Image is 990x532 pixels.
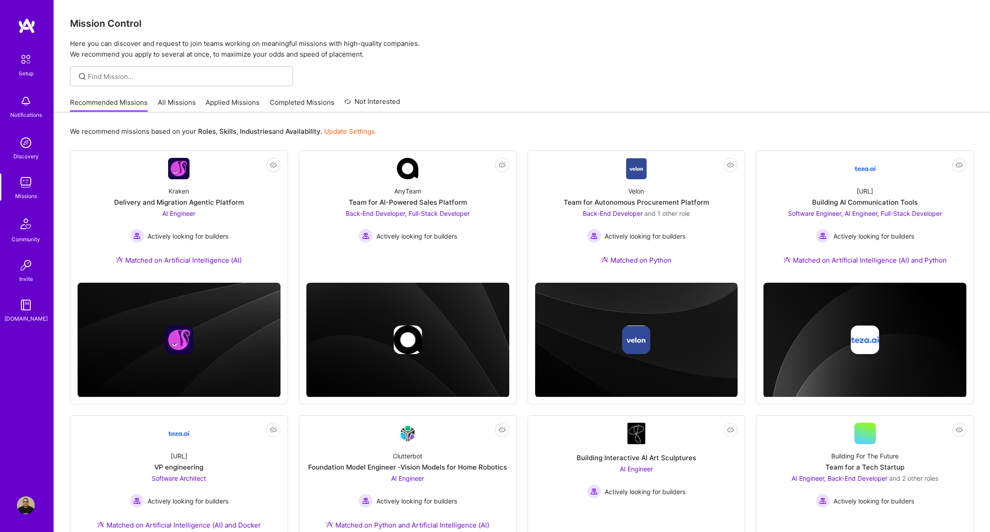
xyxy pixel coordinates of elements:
img: Company Logo [168,423,190,444]
div: [URL] [171,451,187,461]
span: Back-End Developer, Full-Stack Developer [346,210,470,217]
div: Matched on Python and Artificial Intelligence (AI) [326,520,489,530]
span: and 1 other role [644,210,690,217]
div: Velon [628,186,644,196]
img: Company Logo [627,423,645,444]
span: Software Architect [152,474,206,482]
div: [DOMAIN_NAME] [4,314,48,323]
span: Actively looking for builders [376,496,457,506]
img: Company Logo [626,158,647,179]
div: Discovery [13,152,39,161]
div: Setup [19,69,33,78]
i: icon EyeClosed [270,161,277,169]
img: setup [16,50,35,69]
div: Delivery and Migration Agentic Platform [114,198,244,207]
img: Company logo [622,326,651,354]
div: Matched on Python [601,256,672,265]
span: Actively looking for builders [376,231,457,241]
i: icon EyeClosed [727,426,734,433]
img: bell [17,92,35,110]
img: Actively looking for builders [816,494,830,508]
div: [URL] [857,186,873,196]
img: logo [18,18,36,34]
img: guide book [17,296,35,314]
a: Company Logo[URL]Building AI Communication ToolsSoftware Engineer, AI Engineer, Full-Stack Develo... [763,158,966,276]
div: Missions [15,191,37,201]
div: Invite [19,274,33,284]
img: User Avatar [17,496,35,514]
b: Industries [240,127,272,136]
img: Invite [17,256,35,274]
div: Clutterbot [393,451,422,461]
div: Team for a Tech Startup [825,462,904,472]
i: icon EyeClosed [956,161,963,169]
a: Recommended Missions [70,98,148,112]
img: discovery [17,134,35,152]
div: Building For The Future [831,451,899,461]
a: Update Settings [324,127,375,136]
div: Team for Autonomous Procurement Platform [564,198,709,207]
span: Actively looking for builders [148,496,228,506]
img: Actively looking for builders [359,494,373,508]
img: cover [306,283,509,397]
span: Software Engineer, AI Engineer, Full-Stack Developer [788,210,942,217]
img: Actively looking for builders [587,484,601,499]
a: All Missions [158,98,196,112]
h3: Mission Control [70,18,974,29]
div: AnyTeam [394,186,421,196]
a: Not Interested [344,96,400,112]
span: AI Engineer [391,474,424,482]
div: Foundation Model Engineer -Vision Models for Home Robotics [308,462,507,472]
div: Building Interactive AI Art Sculptures [577,453,696,462]
img: Ateam Purple Icon [601,256,608,263]
span: AI Engineer, Back-End Developer [792,474,887,482]
img: Ateam Purple Icon [116,256,123,263]
a: Applied Missions [206,98,260,112]
div: Building AI Communication Tools [812,198,918,207]
img: Company logo [165,326,193,354]
a: Company LogoKrakenDelivery and Migration Agentic PlatformAI Engineer Actively looking for builder... [78,158,280,276]
img: Ateam Purple Icon [97,521,104,528]
img: cover [535,283,738,397]
input: Find Mission... [88,72,286,81]
a: Company LogoAnyTeamTeam for AI-Powered Sales PlatformBack-End Developer, Full-Stack Developer Act... [306,158,509,274]
span: Actively looking for builders [605,231,685,241]
img: Actively looking for builders [359,229,373,243]
p: We recommend missions based on your , , and . [70,127,375,136]
span: Back-End Developer [583,210,643,217]
img: Ateam Purple Icon [326,521,333,528]
i: icon EyeClosed [727,161,734,169]
div: Team for AI-Powered Sales Platform [349,198,467,207]
span: and 2 other roles [889,474,938,482]
i: icon EyeClosed [956,426,963,433]
span: AI Engineer [162,210,195,217]
img: cover [763,283,966,398]
span: AI Engineer [620,465,653,473]
img: Company Logo [397,158,418,179]
div: Matched on Artificial Intelligence (AI) and Docker [97,520,261,530]
img: Company Logo [854,158,876,179]
i: icon SearchGrey [77,71,87,82]
img: Actively looking for builders [130,494,144,508]
b: Availability [285,127,321,136]
img: teamwork [17,173,35,191]
p: Here you can discover and request to join teams working on meaningful missions with high-quality ... [70,38,974,60]
img: Company Logo [397,423,418,444]
img: Actively looking for builders [130,229,144,243]
span: Actively looking for builders [833,496,914,506]
div: Matched on Artificial Intelligence (AI) and Python [784,256,947,265]
img: Company Logo [168,158,190,179]
div: Matched on Artificial Intelligence (AI) [116,256,242,265]
img: Community [15,213,37,235]
i: icon EyeClosed [499,426,506,433]
a: Completed Missions [270,98,334,112]
div: VP engineering [154,462,203,472]
div: Community [12,235,40,244]
div: Notifications [10,110,42,120]
i: icon EyeClosed [270,426,277,433]
div: Kraken [169,186,189,196]
b: Roles [198,127,216,136]
span: Actively looking for builders [148,231,228,241]
img: Company logo [393,326,422,354]
img: Actively looking for builders [816,229,830,243]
